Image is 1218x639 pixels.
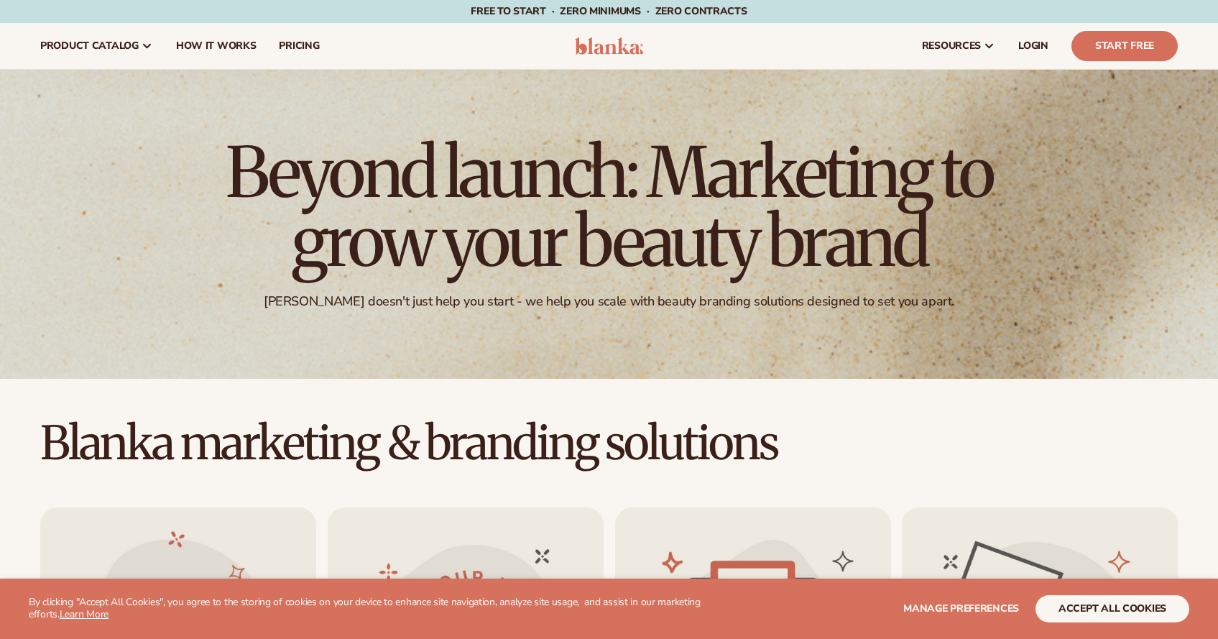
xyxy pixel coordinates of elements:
span: pricing [279,40,319,52]
span: LOGIN [1018,40,1048,52]
a: pricing [267,23,331,69]
span: resources [922,40,981,52]
div: [PERSON_NAME] doesn't just help you start - we help you scale with beauty branding solutions desi... [264,293,954,310]
a: How It Works [165,23,268,69]
button: Manage preferences [903,595,1019,622]
h1: Beyond launch: Marketing to grow your beauty brand [214,138,1005,276]
a: Start Free [1071,31,1178,61]
a: LOGIN [1007,23,1060,69]
img: logo [575,37,643,55]
p: By clicking "Accept All Cookies", you agree to the storing of cookies on your device to enhance s... [29,597,714,621]
a: product catalog [29,23,165,69]
span: product catalog [40,40,139,52]
a: resources [910,23,1007,69]
button: accept all cookies [1035,595,1189,622]
span: How It Works [176,40,257,52]
a: Learn More [60,607,109,621]
span: Manage preferences [903,602,1019,615]
span: Free to start · ZERO minimums · ZERO contracts [471,4,747,18]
